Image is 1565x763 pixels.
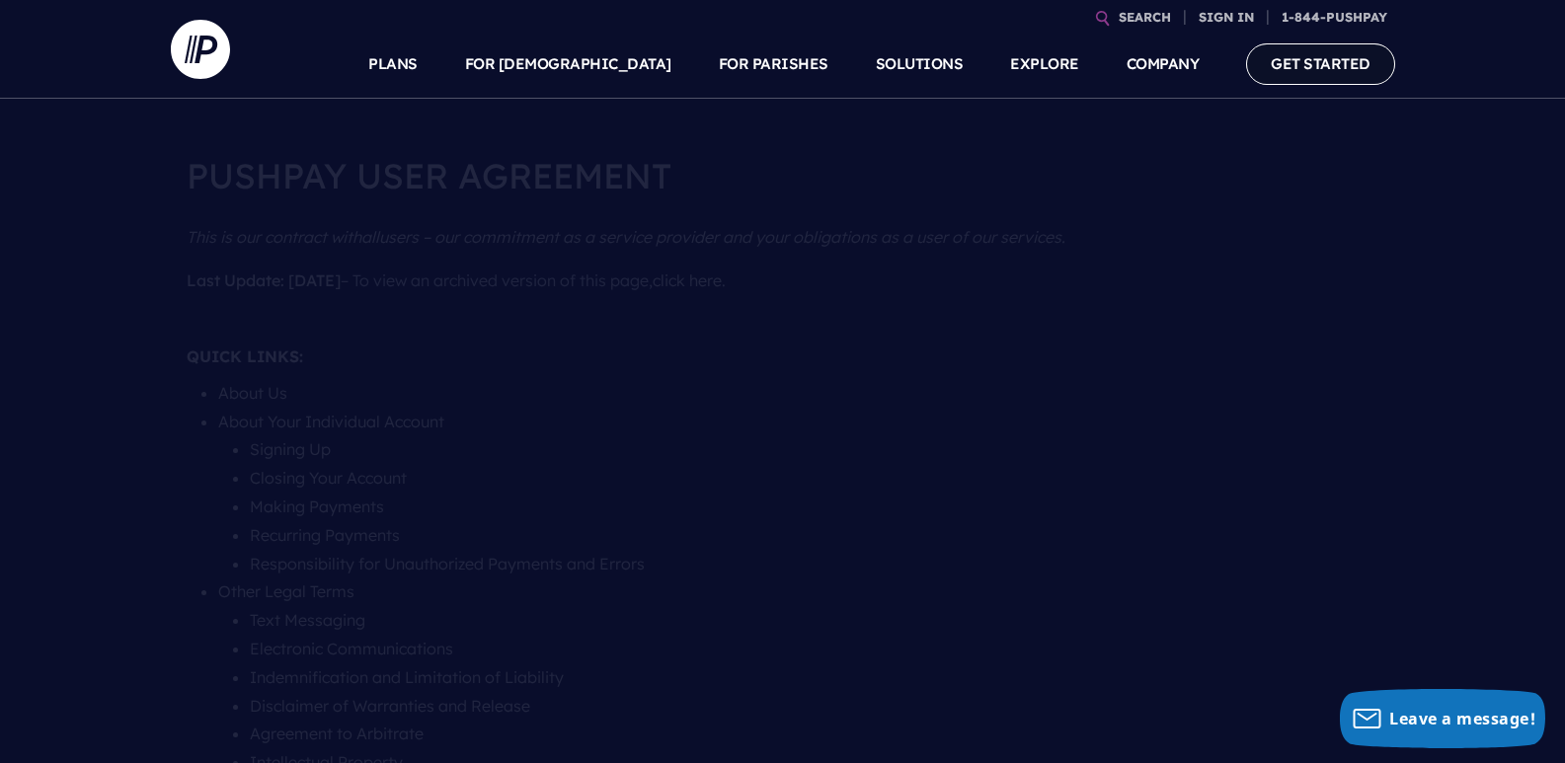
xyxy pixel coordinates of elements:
[465,30,671,99] a: FOR [DEMOGRAPHIC_DATA]
[1246,43,1395,84] a: GET STARTED
[1340,689,1545,748] button: Leave a message!
[368,30,418,99] a: PLANS
[876,30,964,99] a: SOLUTIONS
[719,30,828,99] a: FOR PARISHES
[1389,708,1535,729] span: Leave a message!
[1010,30,1079,99] a: EXPLORE
[1127,30,1200,99] a: COMPANY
